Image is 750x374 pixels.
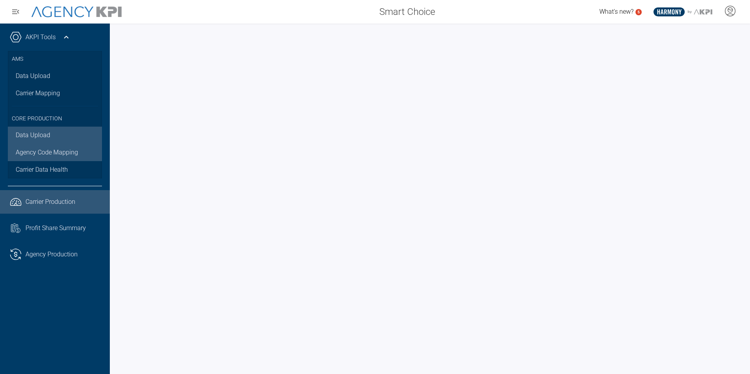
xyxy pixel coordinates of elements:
[12,51,98,67] h3: AMS
[25,223,86,233] span: Profit Share Summary
[25,197,75,207] span: Carrier Production
[635,9,642,15] a: 5
[637,10,640,14] text: 5
[8,127,102,144] a: Data Upload
[599,8,633,15] span: What's new?
[379,5,435,19] span: Smart Choice
[8,85,102,102] a: Carrier Mapping
[31,6,122,18] img: AgencyKPI
[8,161,102,178] a: Carrier Data Health
[25,250,78,259] span: Agency Production
[16,165,68,174] span: Carrier Data Health
[12,106,98,127] h3: Core Production
[25,33,56,42] a: AKPI Tools
[8,67,102,85] a: Data Upload
[8,144,102,161] a: Agency Code Mapping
